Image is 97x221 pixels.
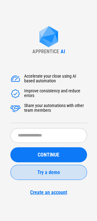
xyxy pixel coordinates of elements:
[10,89,20,99] img: Accelerate
[36,26,61,49] img: Apprentice AI
[10,147,87,162] button: CONTINUE
[37,170,60,175] span: Try a demo
[38,152,59,157] span: CONTINUE
[24,89,87,99] div: Improve consistency and reduce errors
[24,74,87,84] div: Accelerate your close using AI based automation
[10,189,87,195] a: Create an account
[24,103,87,113] div: Share your automations with other team members
[32,49,59,54] div: APPRENTICE
[61,49,65,54] div: AI
[10,165,87,180] button: Try a demo
[10,103,20,113] img: Accelerate
[10,74,20,84] img: Accelerate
